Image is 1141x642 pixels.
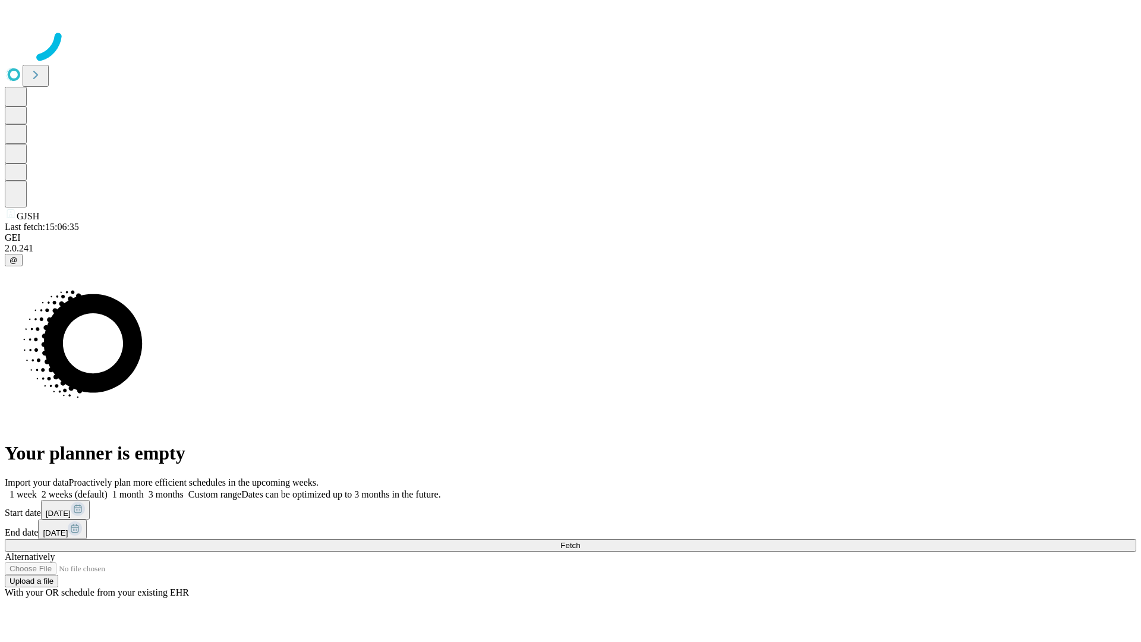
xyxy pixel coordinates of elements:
[560,541,580,550] span: Fetch
[5,575,58,587] button: Upload a file
[5,539,1136,552] button: Fetch
[5,222,79,232] span: Last fetch: 15:06:35
[10,256,18,265] span: @
[5,587,189,597] span: With your OR schedule from your existing EHR
[69,477,319,487] span: Proactively plan more efficient schedules in the upcoming weeks.
[10,489,37,499] span: 1 week
[5,520,1136,539] div: End date
[241,489,440,499] span: Dates can be optimized up to 3 months in the future.
[41,500,90,520] button: [DATE]
[149,489,184,499] span: 3 months
[5,243,1136,254] div: 2.0.241
[5,232,1136,243] div: GEI
[5,442,1136,464] h1: Your planner is empty
[46,509,71,518] span: [DATE]
[188,489,241,499] span: Custom range
[5,500,1136,520] div: Start date
[5,477,69,487] span: Import your data
[17,211,39,221] span: GJSH
[42,489,108,499] span: 2 weeks (default)
[5,254,23,266] button: @
[112,489,144,499] span: 1 month
[43,528,68,537] span: [DATE]
[38,520,87,539] button: [DATE]
[5,552,55,562] span: Alternatively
